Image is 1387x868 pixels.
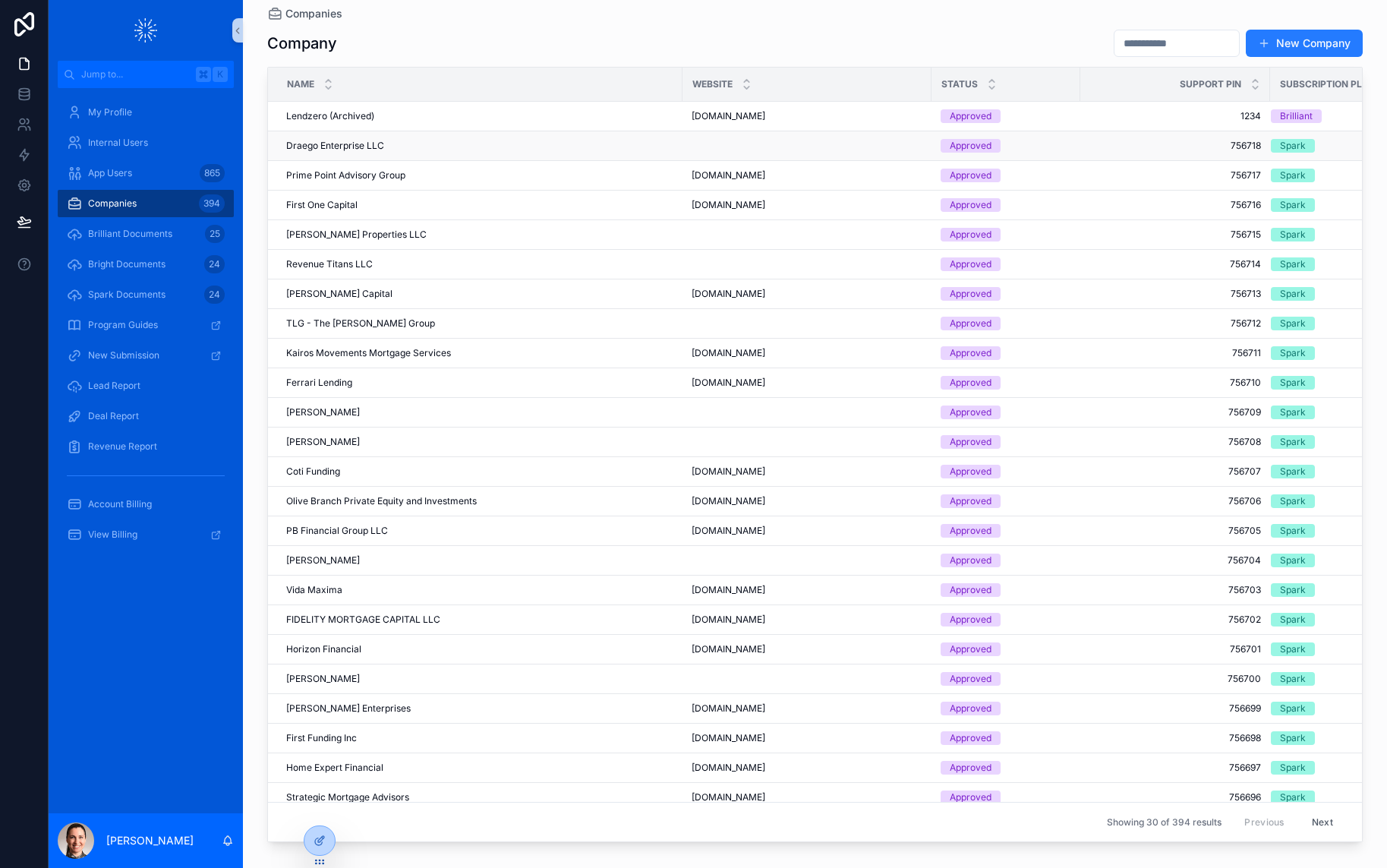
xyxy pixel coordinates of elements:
[88,258,165,270] span: Bright Documents
[286,525,673,537] a: PB Financial Group LLC
[286,377,352,389] span: Ferrari Lending
[286,436,673,448] a: [PERSON_NAME]
[1089,732,1261,744] a: 756698
[941,524,1071,538] a: Approved
[950,761,991,775] div: Approved
[286,554,673,567] a: [PERSON_NAME]
[1280,702,1306,715] div: Spark
[692,110,922,122] a: [DOMAIN_NAME]
[950,494,991,508] div: Approved
[950,702,991,715] div: Approved
[950,583,991,597] div: Approved
[941,672,1071,686] a: Approved
[1089,317,1261,330] a: 756712
[286,673,360,685] span: [PERSON_NAME]
[692,702,765,715] span: [DOMAIN_NAME]
[1246,30,1363,57] button: New Company
[1280,613,1306,627] div: Spark
[1089,169,1261,181] a: 756717
[1280,169,1306,182] div: Spark
[1089,466,1261,478] a: 756707
[692,791,922,803] a: [DOMAIN_NAME]
[286,317,673,330] a: TLG - The [PERSON_NAME] Group
[941,702,1071,715] a: Approved
[941,406,1071,419] a: Approved
[286,495,477,507] span: Olive Branch Private Equity and Investments
[134,18,157,43] img: App logo
[1280,287,1306,301] div: Spark
[950,198,991,212] div: Approved
[941,198,1071,212] a: Approved
[267,6,342,21] a: Companies
[950,257,991,271] div: Approved
[692,169,765,181] span: [DOMAIN_NAME]
[1280,346,1306,360] div: Spark
[1089,643,1261,655] a: 756701
[1089,791,1261,803] span: 756696
[1089,199,1261,211] span: 756716
[692,347,922,359] a: [DOMAIN_NAME]
[1180,78,1241,90] span: Support Pin
[1089,584,1261,596] a: 756703
[88,289,165,301] span: Spark Documents
[941,139,1071,153] a: Approved
[88,137,148,149] span: Internal Users
[286,466,340,478] span: Coti Funding
[1089,258,1261,270] span: 756714
[950,554,991,567] div: Approved
[1280,494,1306,508] div: Spark
[1280,435,1306,449] div: Spark
[286,258,373,270] span: Revenue Titans LLC
[1089,436,1261,448] a: 756708
[58,491,234,518] a: Account Billing
[1089,614,1261,626] a: 756702
[1089,140,1261,152] a: 756718
[286,554,360,567] span: [PERSON_NAME]
[692,347,765,359] span: [DOMAIN_NAME]
[941,228,1071,241] a: Approved
[88,319,158,331] span: Program Guides
[88,529,137,541] span: View Billing
[950,465,991,478] div: Approved
[950,228,991,241] div: Approved
[286,406,673,418] a: [PERSON_NAME]
[1089,229,1261,241] a: 756715
[1089,525,1261,537] a: 756705
[1280,139,1306,153] div: Spark
[1089,110,1261,122] a: 1234
[286,229,427,241] span: [PERSON_NAME] Properties LLC
[58,342,234,369] a: New Submission
[49,88,243,568] div: scrollable content
[1280,465,1306,478] div: Spark
[1089,495,1261,507] a: 756706
[950,406,991,419] div: Approved
[58,129,234,156] a: Internal Users
[692,199,922,211] a: [DOMAIN_NAME]
[88,197,137,210] span: Companies
[941,731,1071,745] a: Approved
[692,762,922,774] a: [DOMAIN_NAME]
[692,377,765,389] span: [DOMAIN_NAME]
[950,791,991,804] div: Approved
[941,583,1071,597] a: Approved
[950,642,991,656] div: Approved
[1280,317,1306,330] div: Spark
[1280,791,1306,804] div: Spark
[1089,347,1261,359] span: 756711
[692,614,922,626] a: [DOMAIN_NAME]
[692,762,765,774] span: [DOMAIN_NAME]
[1089,762,1261,774] a: 756697
[692,643,922,655] a: [DOMAIN_NAME]
[941,791,1071,804] a: Approved
[950,524,991,538] div: Approved
[267,33,337,54] h1: Company
[88,106,132,118] span: My Profile
[950,169,991,182] div: Approved
[286,317,435,330] span: TLG - The [PERSON_NAME] Group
